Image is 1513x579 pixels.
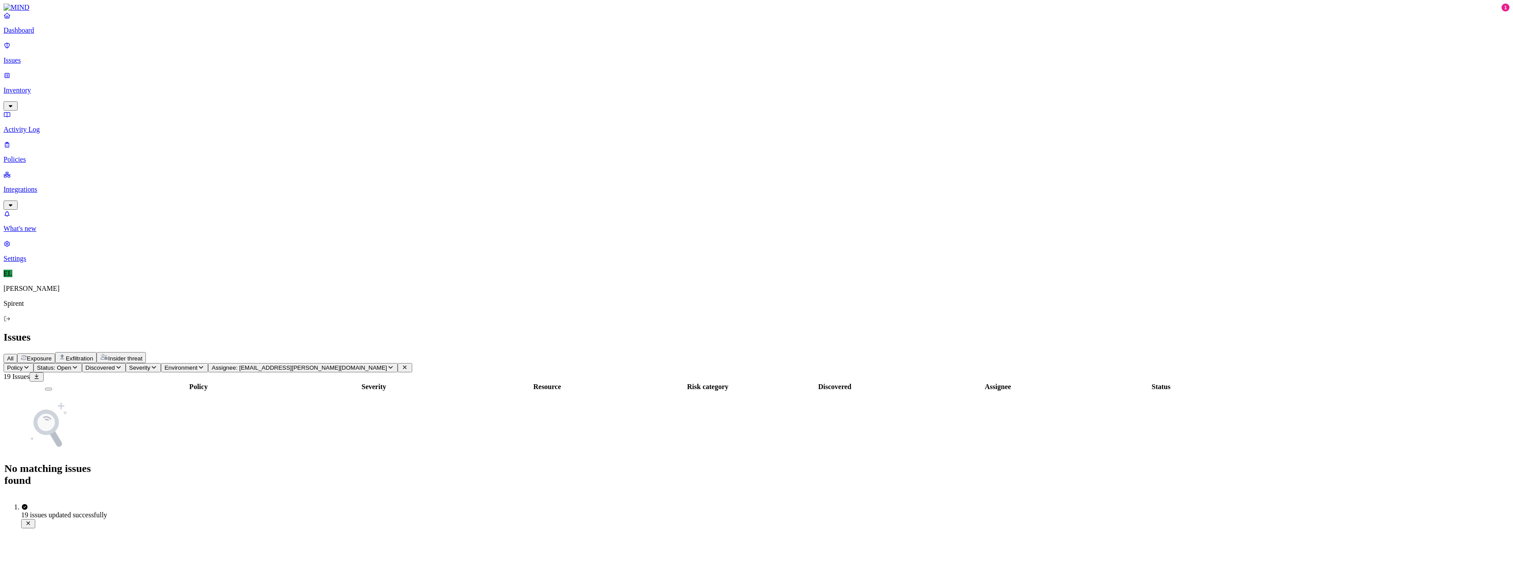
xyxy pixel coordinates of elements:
p: Integrations [4,186,1509,193]
span: 19 Issues [4,373,30,380]
p: Dashboard [4,26,1509,34]
div: Severity [305,383,443,391]
p: Issues [4,56,1509,64]
img: NoSearchResult [22,399,75,452]
a: MIND [4,4,1509,11]
img: MIND [4,4,30,11]
a: Settings [4,240,1509,263]
p: Activity Log [4,126,1509,134]
span: Insider threat [108,355,142,362]
h1: No matching issues found [4,463,93,486]
span: Exposure [27,355,52,362]
div: Assignee [906,383,1090,391]
div: Risk category [652,383,764,391]
div: 19 issues updated successfully [21,511,1509,519]
p: Inventory [4,86,1509,94]
a: Issues [4,41,1509,64]
button: Select all [45,388,52,390]
p: Settings [4,255,1509,263]
span: Environment [164,364,198,371]
span: Severity [129,364,150,371]
p: Spirent [4,300,1509,308]
div: Discovered [766,383,904,391]
a: Dashboard [4,11,1509,34]
div: Resource [445,383,650,391]
p: What's new [4,225,1509,233]
div: Status [1092,383,1230,391]
span: Discovered [86,364,115,371]
span: Assignee: [EMAIL_ADDRESS][PERSON_NAME][DOMAIN_NAME] [212,364,387,371]
span: EL [4,270,12,277]
p: [PERSON_NAME] [4,285,1509,293]
a: Integrations [4,171,1509,208]
p: Policies [4,156,1509,163]
div: Policy [94,383,303,391]
a: Inventory [4,71,1509,109]
h2: Issues [4,331,1509,343]
a: Activity Log [4,111,1509,134]
span: Status: Open [37,364,71,371]
a: Policies [4,141,1509,163]
span: Exfiltration [66,355,93,362]
span: Policy [7,364,23,371]
div: 1 [1502,4,1509,11]
span: All [7,355,14,362]
div: Notifications (F8) [4,503,1509,528]
a: What's new [4,210,1509,233]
